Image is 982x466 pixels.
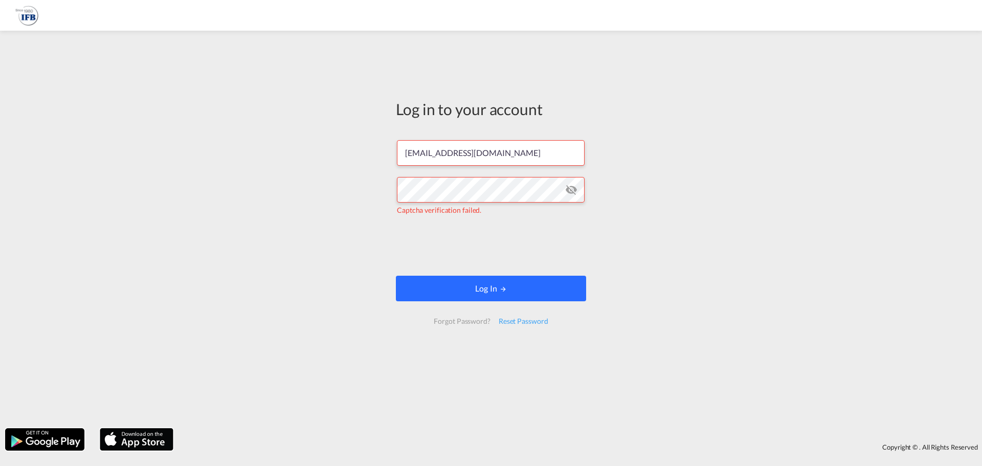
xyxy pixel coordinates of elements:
div: Forgot Password? [430,312,494,330]
div: Reset Password [495,312,552,330]
div: Copyright © . All Rights Reserved [178,438,982,456]
iframe: reCAPTCHA [413,226,569,265]
img: b628ab10256c11eeb52753acbc15d091.png [15,4,38,27]
span: Captcha verification failed. [397,206,481,214]
img: google.png [4,427,85,452]
div: Log in to your account [396,98,586,120]
button: LOGIN [396,276,586,301]
md-icon: icon-eye-off [565,184,577,196]
input: Enter email/phone number [397,140,585,166]
img: apple.png [99,427,174,452]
